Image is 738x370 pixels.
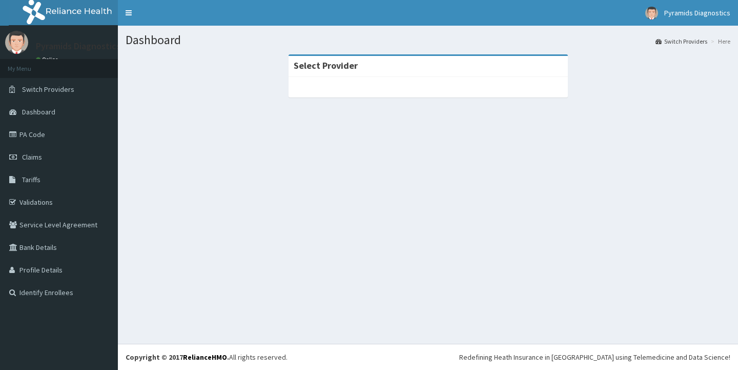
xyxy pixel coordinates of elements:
[36,56,60,63] a: Online
[645,7,658,20] img: User Image
[294,60,358,71] strong: Select Provider
[118,344,738,370] footer: All rights reserved.
[126,353,229,362] strong: Copyright © 2017 .
[5,31,28,54] img: User Image
[664,8,730,17] span: Pyramids Diagnostics
[459,352,730,362] div: Redefining Heath Insurance in [GEOGRAPHIC_DATA] using Telemedicine and Data Science!
[22,107,55,116] span: Dashboard
[126,33,730,47] h1: Dashboard
[183,353,227,362] a: RelianceHMO
[22,175,40,184] span: Tariffs
[708,37,730,46] li: Here
[36,42,120,51] p: Pyramids Diagnostics
[655,37,707,46] a: Switch Providers
[22,85,74,94] span: Switch Providers
[22,152,42,162] span: Claims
